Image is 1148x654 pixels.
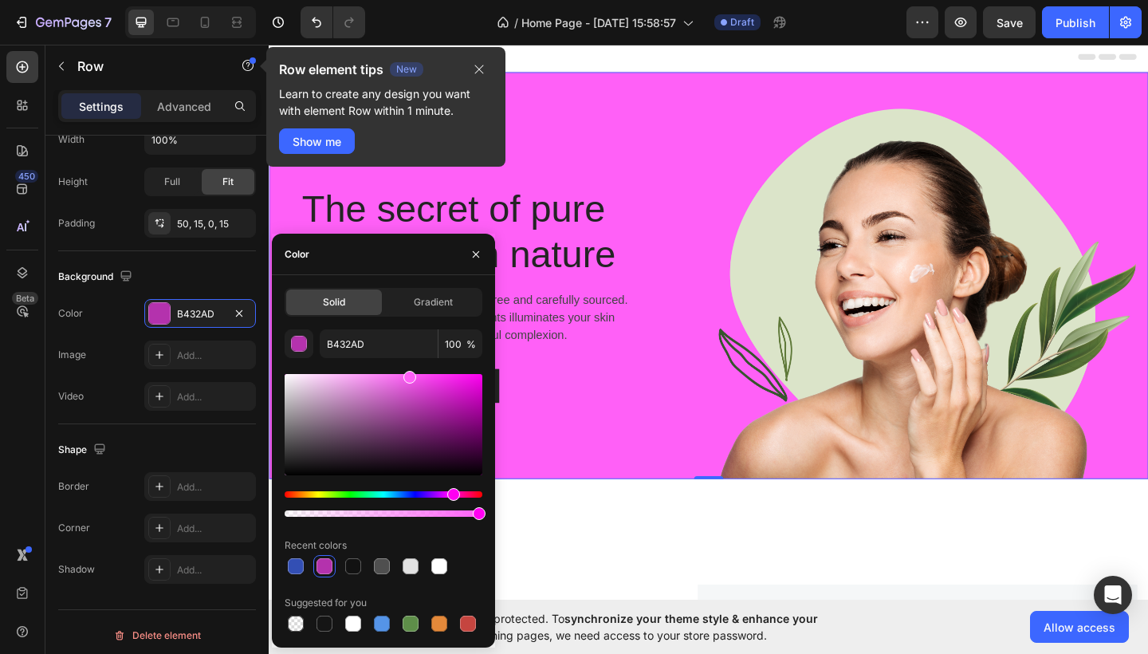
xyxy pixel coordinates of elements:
div: Shadow [58,562,95,577]
div: Image [58,348,86,362]
img: Alt Image [478,73,945,475]
p: Row [77,57,213,76]
button: Save [983,6,1036,38]
div: Beta [12,292,38,305]
div: Add... [177,390,252,404]
span: / [514,14,518,31]
div: Background [58,266,136,288]
div: B432AD [177,307,223,321]
div: Shape [58,439,109,461]
span: Allow access [1044,619,1115,636]
div: Border [58,479,89,494]
span: % [466,337,476,352]
span: Fit [222,175,234,189]
div: Open Intercom Messenger [1094,576,1132,614]
div: Color [58,306,83,321]
button: Publish [1042,6,1109,38]
div: Hue [285,491,482,498]
div: Add... [177,563,252,577]
span: Solid [323,295,345,309]
div: Delete element [113,626,201,645]
div: Padding [58,216,95,230]
button: Allow access [1030,611,1129,643]
div: Recent colors [285,538,347,553]
div: Corner [58,521,90,535]
div: 450 [15,170,38,183]
div: Row [20,41,46,56]
div: Publish [1056,14,1095,31]
span: Your page is password protected. To when designing pages, we need access to your store password. [371,610,880,644]
button: Delete element [58,623,256,648]
p: Advanced [157,98,211,115]
span: Save [997,16,1023,30]
span: Draft [730,15,754,30]
span: Gradient [414,295,453,309]
div: Video [58,389,84,404]
div: Color [285,247,309,262]
span: synchronize your theme style & enhance your experience [371,612,818,642]
p: Settings [79,98,124,115]
div: Add... [177,480,252,494]
span: Full [164,175,180,189]
div: 50, 15, 0, 15 [177,217,252,231]
iframe: Design area [269,42,1148,601]
span: Home Page - [DATE] 15:58:57 [521,14,676,31]
div: Undo/Redo [301,6,365,38]
input: Eg: FFFFFF [320,329,438,358]
p: 7 [104,13,112,32]
input: Auto [145,125,255,154]
div: Height [58,175,88,189]
div: Add... [177,349,252,363]
div: Suggested for you [285,596,367,610]
div: Add... [177,522,252,536]
div: Width [58,132,85,147]
button: 7 [6,6,119,38]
